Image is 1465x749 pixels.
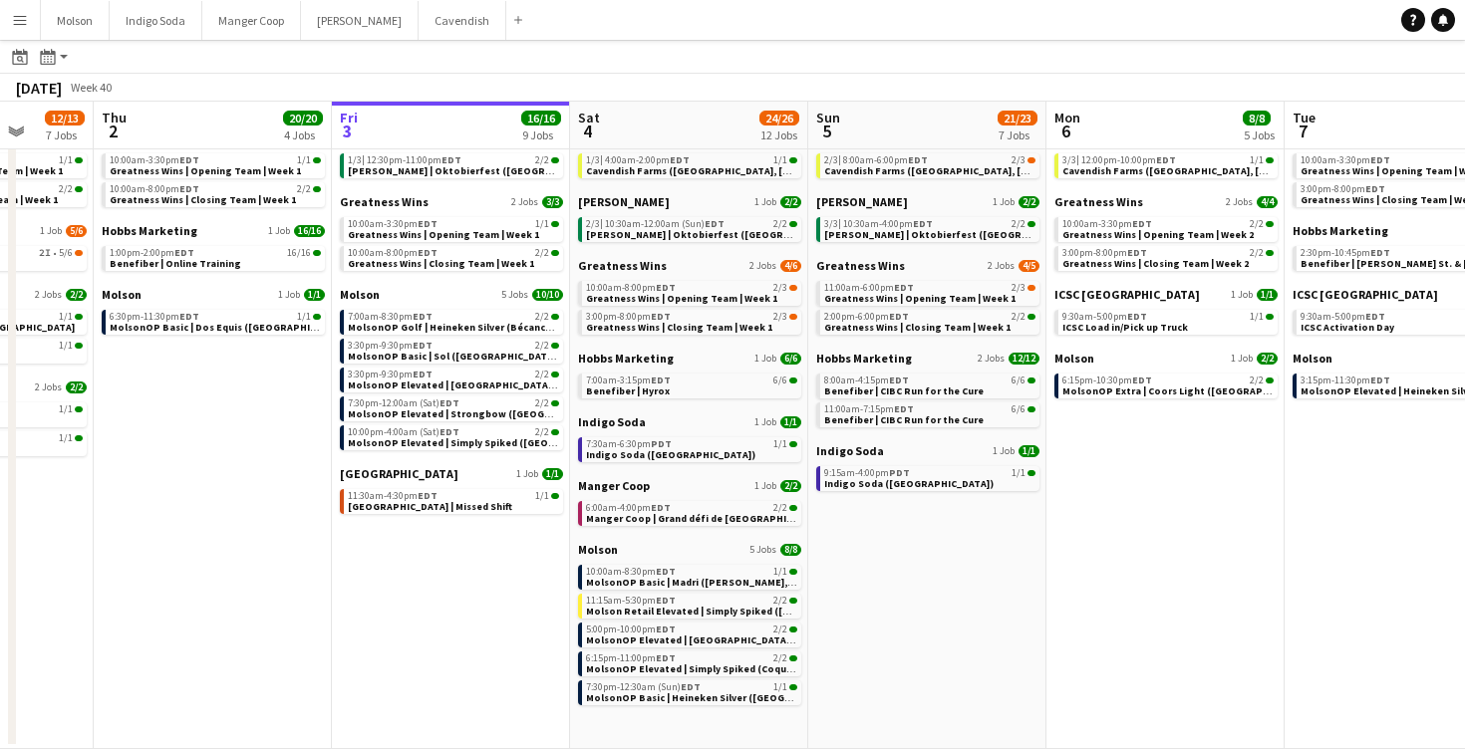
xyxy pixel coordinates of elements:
a: [PERSON_NAME]1 Job2/2 [578,194,801,209]
span: Indigo Soda [816,443,884,458]
span: | [1076,153,1079,166]
span: Hobbs Marketing [1293,223,1388,238]
span: 2/2 [535,370,549,379]
div: ICSC [GEOGRAPHIC_DATA]1 Job1/19:30am-5:00pmEDT1/1ICSC Load in/Pick up Truck [1054,287,1278,351]
span: 3/3 [542,196,563,208]
span: 6/6 [1012,404,1025,414]
div: [PERSON_NAME]1 Job2/22/3|10:30am-12:00am (Sun)EDT2/2[PERSON_NAME] | Oktobierfest ([GEOGRAPHIC_DAT... [578,194,801,258]
span: Desjardins | Oktobierfest (St-Adèle, QC) [586,228,955,241]
a: Indigo Soda1 Job1/1 [578,414,801,429]
a: [GEOGRAPHIC_DATA]1 Job1/1 [340,466,563,481]
a: 3/3|12:00pm-10:00pmEDT1/1Cavendish Farms ([GEOGRAPHIC_DATA], [GEOGRAPHIC_DATA]) [1062,153,1274,176]
div: [GEOGRAPHIC_DATA]1 Job1/111:30am-4:30pmEDT1/1[GEOGRAPHIC_DATA] | Missed Shift [340,466,563,518]
span: 2/2 [297,184,311,194]
span: EDT [413,339,433,352]
span: 1 Job [754,416,776,428]
span: PDT [651,437,672,450]
span: 10:30am-12:00am (Sun) [605,219,725,229]
a: 2/3|10:30am-12:00am (Sun)EDT2/2[PERSON_NAME] | Oktobierfest ([GEOGRAPHIC_DATA], [GEOGRAPHIC_DATA]) [586,217,797,240]
span: ICSC Toronto [1293,287,1438,302]
span: EDT [1127,310,1147,323]
span: 1/1 [304,289,325,301]
span: Greatness Wins | Opening Team | Week 1 [110,164,301,177]
span: EDT [1370,374,1390,386]
span: 5 Jobs [501,289,528,301]
span: ICSC Toronto [1054,287,1200,302]
span: Hobbs Marketing [578,351,674,366]
a: Greatness Wins2 Jobs4/4 [1054,194,1278,209]
span: 1/1 [59,404,73,414]
span: Greatness Wins | Closing Team | Week 2 [1062,257,1249,270]
span: 1/1 [542,468,563,480]
span: 7:30am-6:30pm [586,439,672,449]
span: 2:30pm-10:45pm [1301,248,1390,258]
span: EDT [441,153,461,166]
a: 9:30am-5:00pmEDT1/1ICSC Load in/Pick up Truck [1062,310,1274,333]
span: 1/1 [297,312,311,322]
span: 1/1 [59,155,73,165]
span: 2/2 [773,219,787,229]
span: 10:00pm-4:00am (Sat) [348,427,459,437]
a: 1:00pm-2:00pmEDT16/16Benefiber | Online Training [110,246,321,269]
span: 2/2 [535,398,549,408]
span: 7:00am-3:15pm [586,375,671,385]
span: 2/3 [773,312,787,322]
span: MolsonOP Basic | Sol (Laval, QC) [348,350,666,363]
span: 2 Jobs [35,289,62,301]
span: 2/2 [535,248,549,258]
div: Hobbs Marketing2 Jobs12/128:00am-4:15pmEDT6/6Benefiber | CIBC Run for the Cure11:00am-7:15pmEDT6/... [816,351,1039,443]
span: Greatness Wins | Closing Team | Week 1 [824,321,1011,334]
a: 8:00am-4:15pmEDT6/6Benefiber | CIBC Run for the Cure [824,374,1035,396]
span: 12:30pm-11:00pm [367,155,461,165]
div: Greatness Wins2 Jobs4/610:00am-8:00pmEDT2/3Greatness Wins | Opening Team | Week 13:00pm-8:00pmEDT... [578,258,801,351]
span: 1/1 [1250,155,1264,165]
span: 1:00pm-2:00pm [110,248,194,258]
span: 11:00am-7:15pm [824,404,914,414]
span: 2/2 [1012,219,1025,229]
a: 10:00am-3:30pmEDT1/1Greatness Wins | Opening Team | Week 1 [110,153,321,176]
span: 2 Jobs [35,381,62,393]
span: 2/2 [780,480,801,492]
span: 2/2 [1250,375,1264,385]
span: Greatness Wins | Closing Team | Week 1 [110,193,296,206]
button: Cavendish [419,1,506,40]
span: EDT [651,374,671,386]
span: 9:30am-5:00pm [1062,312,1147,322]
span: 2:00pm-6:00pm [824,312,909,322]
span: EDT [894,402,914,415]
span: EDT [651,310,671,323]
span: 7:30pm-12:00am (Sat) [348,398,459,408]
span: 3:00pm-8:00pm [586,312,671,322]
a: 2:00pm-6:00pmEDT2/2Greatness Wins | Closing Team | Week 1 [824,310,1035,333]
span: 1 Job [993,196,1015,208]
span: | [362,153,365,166]
span: 1/1 [535,219,549,229]
span: | [600,217,603,230]
span: 10/10 [532,289,563,301]
a: Molson5 Jobs10/10 [340,287,563,302]
span: 3:00pm-8:00pm [1301,184,1385,194]
span: 6/6 [1012,375,1025,385]
span: 8:00am-6:00pm [843,155,928,165]
span: 8:00am-4:15pm [824,375,909,385]
a: Hobbs Marketing1 Job6/6 [578,351,801,366]
span: 7:00am-8:30pm [348,312,433,322]
span: 2/2 [59,184,73,194]
span: 9:30am-5:00pm [1301,312,1385,322]
a: 9:15am-4:00pmPDT1/1Indigo Soda ([GEOGRAPHIC_DATA]) [824,466,1035,489]
a: Molson1 Job1/1 [102,287,325,302]
span: EDT [179,310,199,323]
span: 4:00am-2:00pm [605,155,690,165]
span: 2/2 [535,312,549,322]
span: 4/5 [1019,260,1039,272]
div: [PERSON_NAME]1 Job2/23/3|10:30am-4:00pmEDT2/2[PERSON_NAME] | Oktobierfest ([GEOGRAPHIC_DATA], [GE... [816,194,1039,258]
span: 4/4 [1257,196,1278,208]
button: Indigo Soda [110,1,202,40]
span: EDT [705,217,725,230]
a: 7:30pm-12:00am (Sat)EDT2/2MolsonOP Elevated | Strongbow ([GEOGRAPHIC_DATA], [GEOGRAPHIC_DATA]) [348,396,559,419]
span: Greatness Wins [816,258,905,273]
span: EDT [1127,246,1147,259]
span: 2 Jobs [988,260,1015,272]
div: Greatness Wins2 Jobs3/310:00am-3:30pmEDT1/1Greatness Wins | Opening Team | Week 110:00am-8:00pmED... [102,130,325,223]
span: EDT [1156,153,1176,166]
